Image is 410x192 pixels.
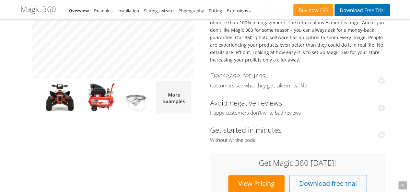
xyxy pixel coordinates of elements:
span: Happy customers don't write bad reviews [210,110,385,116]
a: Installation [117,8,139,14]
a: Pricing [209,8,222,14]
a: Settings wizard [144,8,174,14]
a: Extensions [227,8,251,14]
a: Decrease returnsCustomers see what they get. Like in real life [210,71,385,89]
a: Overview [69,8,89,14]
h3: Get Magic 360 [DATE]! [217,159,379,167]
span: Without writing code [210,137,385,143]
span: Free Trial [363,8,384,13]
a: Photography [179,8,204,14]
a: Get started in minutesWithout writing code [210,125,385,143]
a: Buy now£99 [293,4,333,16]
a: DownloadFree Trial [334,4,390,16]
span: Customers see what they get. Like in real life [210,83,385,89]
span: £99 [318,8,328,13]
img: more magic 360 demos [156,81,191,113]
a: Examples [94,8,112,14]
h1: Magic 360 [20,5,56,13]
a: Avoid negative reviewsHappy customers don't write bad reviews [210,98,385,116]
